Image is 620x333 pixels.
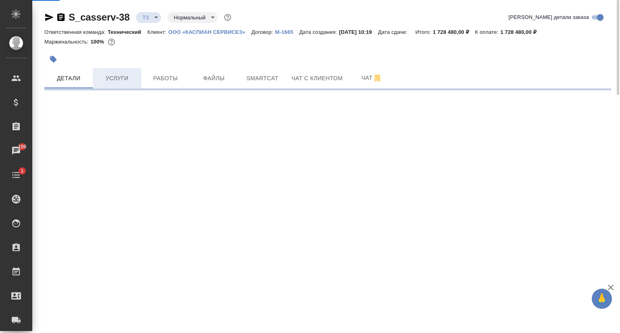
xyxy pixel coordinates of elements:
a: S_casserv-38 [69,12,130,23]
p: 1 728 480,00 ₽ [433,29,475,35]
span: Работы [146,73,185,83]
p: 100% [90,39,106,45]
p: Ответственная команда: [44,29,108,35]
p: Клиент: [147,29,168,35]
p: К оплате: [475,29,501,35]
span: 🙏 [595,290,609,307]
span: [PERSON_NAME] детали заказа [509,13,589,21]
button: Нормальный [172,14,208,21]
span: Smartcat [243,73,282,83]
button: Скопировать ссылку для ЯМессенджера [44,12,54,22]
p: ООО «КАСПИАН СЕРВИСЕЗ» [168,29,251,35]
p: [DATE] 10:19 [339,29,378,35]
p: Дата сдачи: [378,29,409,35]
p: Дата создания: [299,29,339,35]
button: ТЗ [140,14,151,21]
div: ТЗ [136,12,161,23]
a: 1 [2,165,30,185]
svg: Отписаться [373,73,382,83]
button: Доп статусы указывают на важность/срочность заказа [222,12,233,23]
div: ТЗ [168,12,218,23]
button: Добавить тэг [44,50,62,68]
button: 🙏 [592,289,612,309]
span: 100 [13,143,31,151]
span: Чат с клиентом [291,73,343,83]
p: М-1665 [275,29,299,35]
span: 1 [16,167,28,175]
span: Чат [352,73,391,83]
a: 100 [2,141,30,161]
button: Скопировать ссылку [56,12,66,22]
button: 0.00 RUB; [106,37,117,47]
p: Технический [108,29,147,35]
a: ООО «КАСПИАН СЕРВИСЕЗ» [168,28,251,35]
p: 1 728 480,00 ₽ [501,29,542,35]
a: М-1665 [275,28,299,35]
span: Детали [49,73,88,83]
p: Итого: [415,29,433,35]
span: Услуги [98,73,136,83]
span: Файлы [195,73,233,83]
p: Договор: [251,29,275,35]
p: Маржинальность: [44,39,90,45]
